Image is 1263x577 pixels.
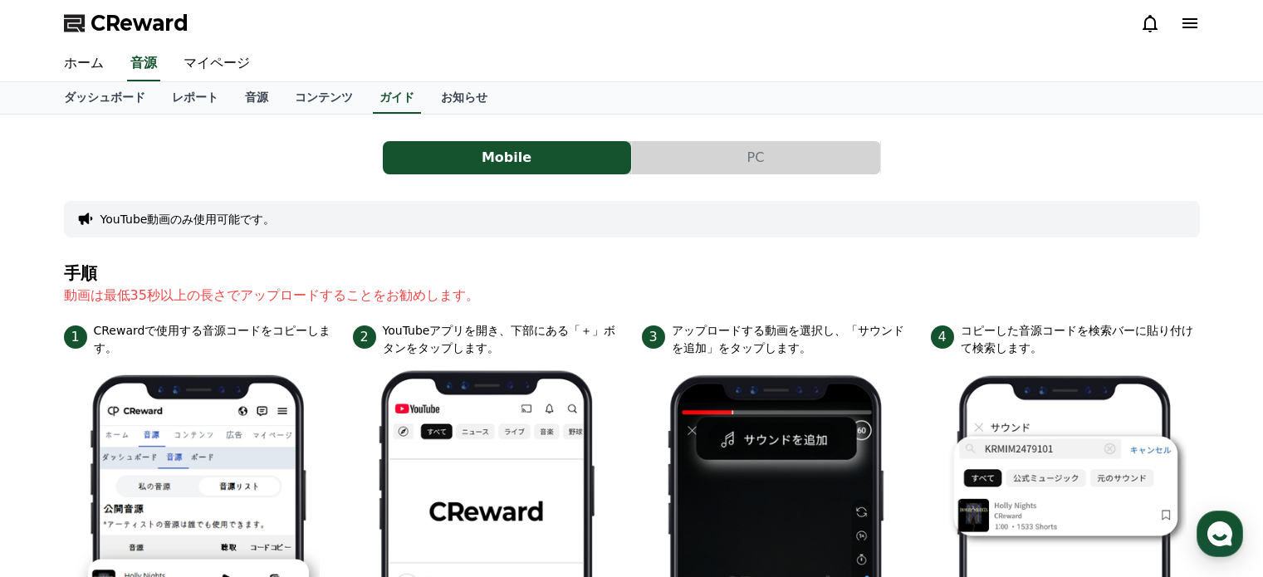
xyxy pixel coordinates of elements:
[64,264,1200,282] h4: 手順
[428,82,501,114] a: お知らせ
[127,46,160,81] a: 音源
[383,141,631,174] button: Mobile
[51,46,117,81] a: ホーム
[64,286,1200,306] p: 動画は最低35秒以上の長さでアップロードすることをお勧めします。
[281,82,366,114] a: コンテンツ
[51,82,159,114] a: ダッシュボード
[94,322,333,357] p: CRewardで使用する音源コードをコピーします。
[64,10,188,37] a: CReward
[353,325,376,349] span: 2
[373,82,421,114] a: ガイド
[100,211,276,227] button: YouTube動画のみ使用可能です。
[961,322,1200,357] p: コピーした音源コードを検索バーに貼り付けて検索します。
[170,46,263,81] a: マイページ
[159,82,232,114] a: レポート
[931,325,954,349] span: 4
[232,82,281,114] a: 音源
[632,141,880,174] button: PC
[64,325,87,349] span: 1
[383,141,632,174] a: Mobile
[672,322,911,357] p: アップロードする動画を選択し、「サウンドを追加」をタップします。
[383,322,622,357] p: YouTubeアプリを開き、下部にある「＋」ボタンをタップします。
[642,325,665,349] span: 3
[91,10,188,37] span: CReward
